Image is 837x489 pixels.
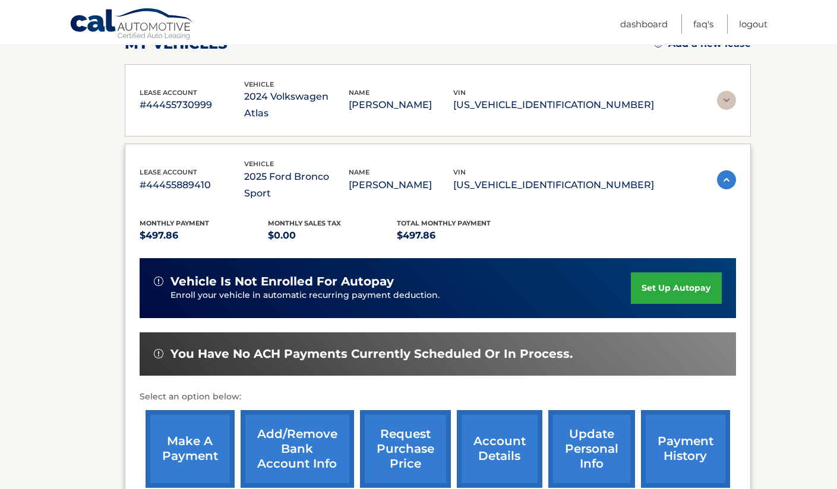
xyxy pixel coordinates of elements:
[620,14,668,34] a: Dashboard
[140,88,197,97] span: lease account
[641,410,730,488] a: payment history
[140,390,736,404] p: Select an option below:
[631,272,721,304] a: set up autopay
[170,347,573,361] span: You have no ACH payments currently scheduled or in process.
[453,88,466,97] span: vin
[170,289,631,302] p: Enroll your vehicle in automatic recurring payment deduction.
[397,227,526,244] p: $497.86
[268,219,341,227] span: Monthly sales Tax
[140,97,244,113] p: #44455730999
[717,170,736,189] img: accordion-active.svg
[146,410,235,488] a: make a payment
[360,410,451,488] a: request purchase price
[739,14,767,34] a: Logout
[244,80,274,88] span: vehicle
[457,410,542,488] a: account details
[244,88,349,122] p: 2024 Volkswagen Atlas
[241,410,354,488] a: Add/Remove bank account info
[453,97,654,113] p: [US_VEHICLE_IDENTIFICATION_NUMBER]
[349,88,369,97] span: name
[140,227,269,244] p: $497.86
[70,8,194,42] a: Cal Automotive
[140,168,197,176] span: lease account
[154,349,163,358] img: alert-white.svg
[349,97,453,113] p: [PERSON_NAME]
[397,219,491,227] span: Total Monthly Payment
[349,177,453,193] p: [PERSON_NAME]
[349,168,369,176] span: name
[244,169,349,202] p: 2025 Ford Bronco Sport
[453,168,466,176] span: vin
[244,160,274,168] span: vehicle
[548,410,635,488] a: update personal info
[268,227,397,244] p: $0.00
[140,177,244,193] p: #44455889410
[170,274,394,289] span: vehicle is not enrolled for autopay
[154,277,163,286] img: alert-white.svg
[717,91,736,110] img: accordion-rest.svg
[693,14,713,34] a: FAQ's
[140,219,209,227] span: Monthly Payment
[453,177,654,193] p: [US_VEHICLE_IDENTIFICATION_NUMBER]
